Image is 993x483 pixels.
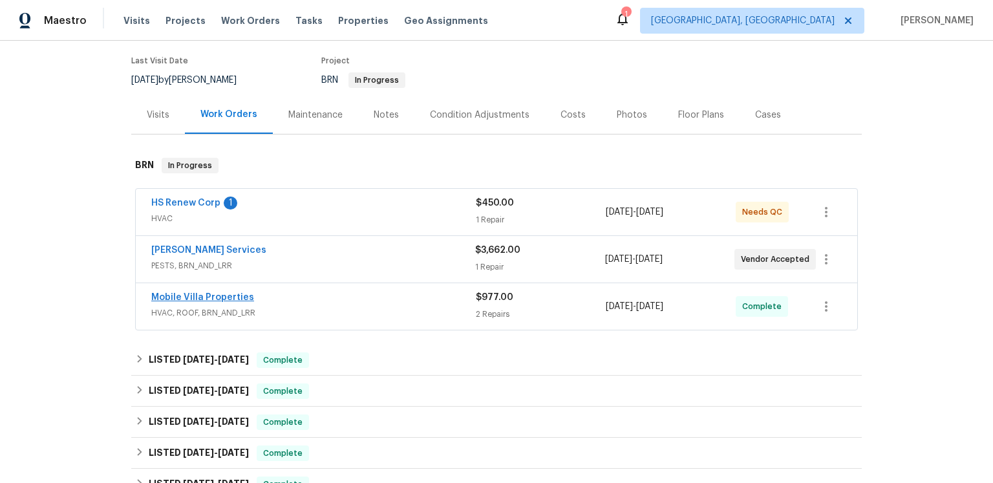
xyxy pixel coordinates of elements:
span: Geo Assignments [404,14,488,27]
span: Complete [258,416,308,429]
span: [GEOGRAPHIC_DATA], [GEOGRAPHIC_DATA] [651,14,835,27]
span: In Progress [163,159,217,172]
span: In Progress [350,76,404,84]
span: Last Visit Date [131,57,188,65]
span: - [183,355,249,364]
span: [DATE] [183,417,214,426]
span: - [183,448,249,457]
div: 1 [621,8,630,21]
div: 1 Repair [475,261,604,274]
span: HVAC [151,212,476,225]
span: [PERSON_NAME] [895,14,974,27]
span: Complete [258,354,308,367]
div: 2 Repairs [476,308,606,321]
div: Cases [755,109,781,122]
span: - [606,206,663,219]
span: [DATE] [183,448,214,457]
div: Condition Adjustments [430,109,529,122]
a: Mobile Villa Properties [151,293,254,302]
span: [DATE] [218,386,249,395]
span: [DATE] [218,417,249,426]
span: - [606,300,663,313]
h6: LISTED [149,383,249,399]
div: Visits [147,109,169,122]
div: 1 [224,197,237,209]
span: Projects [165,14,206,27]
span: Complete [258,447,308,460]
span: $3,662.00 [475,246,520,255]
span: Complete [742,300,787,313]
h6: LISTED [149,352,249,368]
span: Maestro [44,14,87,27]
div: LISTED [DATE]-[DATE]Complete [131,345,862,376]
a: HS Renew Corp [151,199,220,208]
div: LISTED [DATE]-[DATE]Complete [131,407,862,438]
span: Visits [123,14,150,27]
span: [DATE] [183,386,214,395]
span: [DATE] [635,255,663,264]
span: Tasks [295,16,323,25]
span: [DATE] [636,208,663,217]
div: by [PERSON_NAME] [131,72,252,88]
span: [DATE] [218,448,249,457]
span: - [605,253,663,266]
span: [DATE] [183,355,214,364]
div: 1 Repair [476,213,606,226]
span: Project [321,57,350,65]
div: Maintenance [288,109,343,122]
span: Work Orders [221,14,280,27]
span: [DATE] [636,302,663,311]
h6: LISTED [149,445,249,461]
span: Vendor Accepted [741,253,815,266]
span: [DATE] [606,302,633,311]
span: [DATE] [606,208,633,217]
div: BRN In Progress [131,145,862,186]
h6: BRN [135,158,154,173]
div: Floor Plans [678,109,724,122]
span: [DATE] [605,255,632,264]
span: - [183,386,249,395]
span: - [183,417,249,426]
span: Complete [258,385,308,398]
div: Costs [561,109,586,122]
a: [PERSON_NAME] Services [151,246,266,255]
div: Photos [617,109,647,122]
span: [DATE] [131,76,158,85]
span: $977.00 [476,293,513,302]
div: LISTED [DATE]-[DATE]Complete [131,376,862,407]
span: PESTS, BRN_AND_LRR [151,259,475,272]
div: Notes [374,109,399,122]
span: Needs QC [742,206,787,219]
div: Work Orders [200,108,257,121]
div: LISTED [DATE]-[DATE]Complete [131,438,862,469]
span: BRN [321,76,405,85]
span: $450.00 [476,199,514,208]
h6: LISTED [149,414,249,430]
span: HVAC, ROOF, BRN_AND_LRR [151,306,476,319]
span: [DATE] [218,355,249,364]
span: Properties [338,14,389,27]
